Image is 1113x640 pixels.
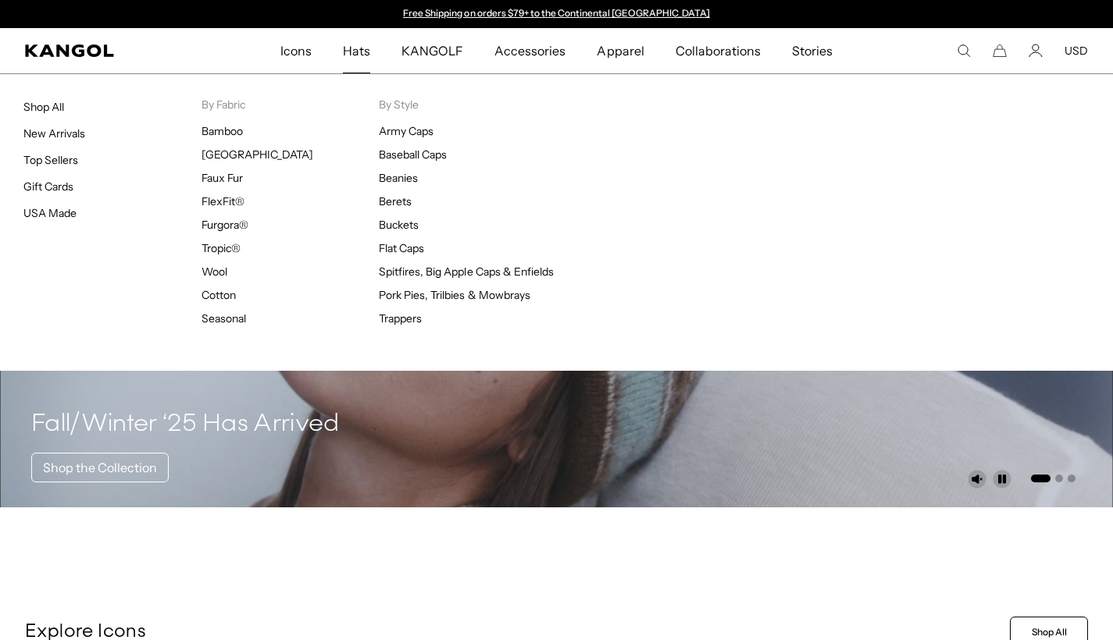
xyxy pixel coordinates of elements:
a: KANGOLF [386,28,479,73]
a: USA Made [23,206,77,220]
a: Cotton [202,288,236,302]
a: [GEOGRAPHIC_DATA] [202,148,313,162]
a: Account [1029,44,1043,58]
span: Hats [343,28,370,73]
a: Flat Caps [379,241,424,255]
button: Cart [993,44,1007,58]
a: Bamboo [202,124,243,138]
a: Icons [265,28,327,73]
button: Unmute [968,470,986,489]
a: Hats [327,28,386,73]
a: Faux Fur [202,171,243,185]
a: Top Sellers [23,153,78,167]
a: Baseball Caps [379,148,447,162]
span: Accessories [494,28,565,73]
a: Apparel [581,28,659,73]
a: FlexFit® [202,194,244,208]
button: Go to slide 3 [1068,475,1076,482]
a: Wool [202,265,227,279]
a: Gift Cards [23,180,73,194]
div: 1 of 2 [396,8,718,20]
div: Announcement [396,8,718,20]
a: Spitfires, Big Apple Caps & Enfields [379,265,554,279]
a: Free Shipping on orders $79+ to the Continental [GEOGRAPHIC_DATA] [403,7,710,19]
a: Stories [776,28,848,73]
button: USD [1065,44,1088,58]
button: Pause [993,470,1011,489]
span: KANGOLF [401,28,463,73]
a: New Arrivals [23,126,85,140]
a: Army Caps [379,124,433,138]
a: Shop the Collection [31,453,169,482]
summary: Search here [957,44,971,58]
a: Tropic® [202,241,241,255]
a: Collaborations [660,28,776,73]
button: Go to slide 1 [1031,475,1051,482]
a: Pork Pies, Trilbies & Mowbrays [379,288,530,302]
p: By Fabric [202,98,380,112]
ul: Select a slide to show [1029,471,1076,484]
a: Beanies [379,171,418,185]
span: Collaborations [676,28,761,73]
a: Trappers [379,311,422,325]
a: Buckets [379,218,419,232]
h4: Fall/Winter ‘25 Has Arrived [31,409,340,440]
a: Accessories [479,28,581,73]
p: By Style [379,98,557,112]
a: Berets [379,194,412,208]
span: Stories [792,28,833,73]
button: Go to slide 2 [1055,475,1063,482]
a: Seasonal [202,311,246,325]
span: Apparel [597,28,644,73]
a: Furgora® [202,218,248,232]
span: Icons [280,28,312,73]
a: Shop All [23,100,64,114]
slideshow-component: Announcement bar [396,8,718,20]
a: Kangol [25,44,184,57]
